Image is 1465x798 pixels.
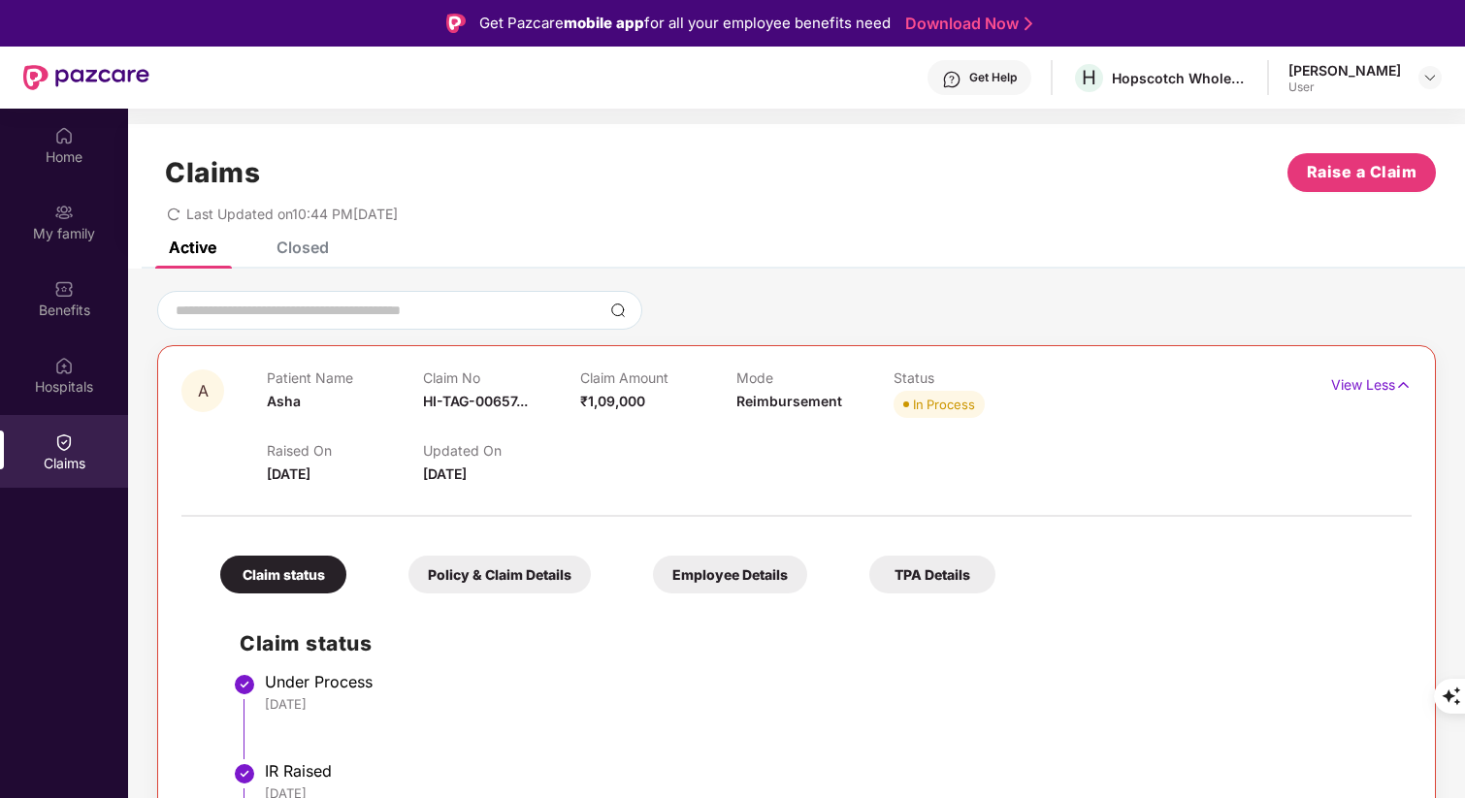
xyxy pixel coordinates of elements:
img: svg+xml;base64,PHN2ZyBpZD0iU3RlcC1Eb25lLTMyeDMyIiB4bWxucz0iaHR0cDovL3d3dy53My5vcmcvMjAwMC9zdmciIH... [233,762,256,785]
img: New Pazcare Logo [23,65,149,90]
img: svg+xml;base64,PHN2ZyBpZD0iSGVscC0zMngzMiIgeG1sbnM9Imh0dHA6Ly93d3cudzMub3JnLzIwMDAvc3ZnIiB3aWR0aD... [942,70,961,89]
div: Policy & Claim Details [408,556,591,593]
p: Patient Name [267,369,423,386]
div: [DATE] [265,695,1392,713]
img: Stroke [1025,14,1032,34]
span: Raise a Claim [1307,160,1417,184]
div: TPA Details [869,556,995,593]
span: A [198,383,209,399]
img: svg+xml;base64,PHN2ZyBpZD0iU3RlcC1Eb25lLTMyeDMyIiB4bWxucz0iaHR0cDovL3d3dy53My5vcmcvMjAwMC9zdmciIH... [233,673,256,696]
img: svg+xml;base64,PHN2ZyBpZD0iQ2xhaW0iIHhtbG5zPSJodHRwOi8vd3d3LnczLm9yZy8yMDAwL3N2ZyIgd2lkdGg9IjIwIi... [54,432,74,452]
h2: Claim status [240,627,1392,659]
span: ₹1,09,000 [580,393,645,409]
img: svg+xml;base64,PHN2ZyBpZD0iSG9tZSIgeG1sbnM9Imh0dHA6Ly93d3cudzMub3JnLzIwMDAvc3ZnIiB3aWR0aD0iMjAiIG... [54,126,74,145]
div: Under Process [265,672,1392,691]
p: Mode [736,369,893,386]
div: Employee Details [653,556,807,593]
img: svg+xml;base64,PHN2ZyB4bWxucz0iaHR0cDovL3d3dy53My5vcmcvMjAwMC9zdmciIHdpZHRoPSIxNyIgaGVpZ2h0PSIxNy... [1395,374,1412,396]
p: Claim No [423,369,579,386]
img: svg+xml;base64,PHN2ZyBpZD0iQmVuZWZpdHMiIHhtbG5zPSJodHRwOi8vd3d3LnczLm9yZy8yMDAwL3N2ZyIgd2lkdGg9Ij... [54,279,74,299]
img: svg+xml;base64,PHN2ZyBpZD0iU2VhcmNoLTMyeDMyIiB4bWxucz0iaHR0cDovL3d3dy53My5vcmcvMjAwMC9zdmciIHdpZH... [610,303,626,318]
div: In Process [913,395,975,414]
h1: Claims [165,156,260,189]
span: Last Updated on 10:44 PM[DATE] [186,206,398,222]
p: Claim Amount [580,369,736,386]
span: Asha [267,393,301,409]
div: Claim status [220,556,346,593]
div: Closed [277,238,329,257]
p: Raised On [267,442,423,459]
div: User [1288,80,1401,95]
div: [PERSON_NAME] [1288,61,1401,80]
button: Raise a Claim [1287,153,1436,192]
p: Updated On [423,442,579,459]
span: HI-TAG-00657... [423,393,528,409]
span: Reimbursement [736,393,842,409]
div: IR Raised [265,761,1392,781]
strong: mobile app [564,14,644,32]
img: svg+xml;base64,PHN2ZyBpZD0iRHJvcGRvd24tMzJ4MzIiIHhtbG5zPSJodHRwOi8vd3d3LnczLm9yZy8yMDAwL3N2ZyIgd2... [1422,70,1438,85]
span: H [1082,66,1096,89]
div: Get Help [969,70,1017,85]
p: View Less [1331,369,1412,396]
img: svg+xml;base64,PHN2ZyB3aWR0aD0iMjAiIGhlaWdodD0iMjAiIHZpZXdCb3g9IjAgMCAyMCAyMCIgZmlsbD0ibm9uZSIgeG... [54,203,74,222]
img: svg+xml;base64,PHN2ZyBpZD0iSG9zcGl0YWxzIiB4bWxucz0iaHR0cDovL3d3dy53My5vcmcvMjAwMC9zdmciIHdpZHRoPS... [54,356,74,375]
span: [DATE] [423,465,467,482]
span: [DATE] [267,465,310,482]
div: Active [169,238,216,257]
a: Download Now [905,14,1026,34]
img: Logo [446,14,466,33]
p: Status [894,369,1050,386]
span: redo [167,206,180,222]
div: Get Pazcare for all your employee benefits need [479,12,891,35]
div: Hopscotch Wholesale Trading Private Limited [1112,69,1248,87]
